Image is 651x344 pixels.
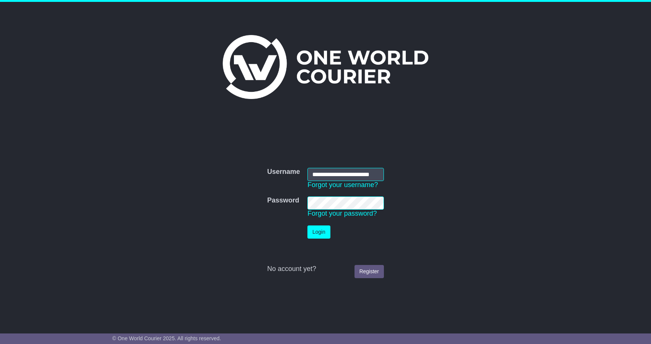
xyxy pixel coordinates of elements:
div: No account yet? [267,265,384,273]
label: Username [267,168,300,176]
label: Password [267,196,299,205]
img: One World [223,35,428,99]
button: Login [307,225,330,239]
a: Forgot your password? [307,210,377,217]
span: © One World Courier 2025. All rights reserved. [112,335,221,341]
a: Register [355,265,384,278]
a: Forgot your username? [307,181,378,189]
